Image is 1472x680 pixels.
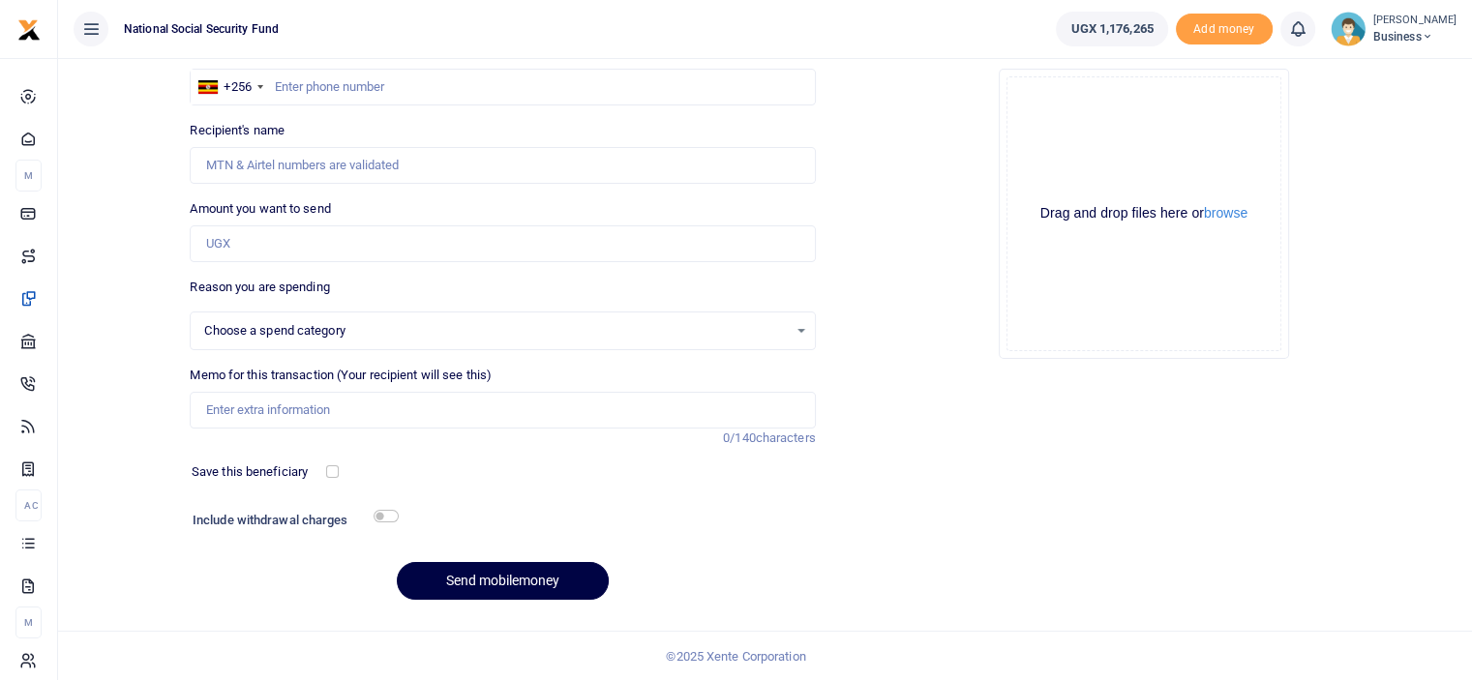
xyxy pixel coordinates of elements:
div: +256 [224,77,251,97]
label: Reason you are spending [190,278,329,297]
div: Drag and drop files here or [1007,204,1280,222]
li: Ac [15,489,42,521]
a: logo-small logo-large logo-large [17,21,41,36]
a: UGX 1,176,265 [1056,12,1167,46]
li: Wallet ballance [1048,12,1175,46]
small: [PERSON_NAME] [1373,13,1457,29]
label: Amount you want to send [190,199,330,219]
a: Add money [1176,20,1273,35]
input: UGX [190,225,815,262]
img: profile-user [1331,12,1366,46]
span: UGX 1,176,265 [1070,19,1153,39]
span: National Social Security Fund [116,20,286,38]
div: File Uploader [999,69,1289,359]
h6: Include withdrawal charges [193,513,390,528]
label: Memo for this transaction (Your recipient will see this) [190,366,492,385]
span: Choose a spend category [204,321,787,340]
span: 0/140 [723,430,756,445]
li: M [15,160,42,192]
img: logo-small [17,18,41,42]
label: Save this beneficiary [192,462,308,482]
li: Toup your wallet [1176,14,1273,45]
div: Uganda: +256 [191,70,268,104]
span: characters [756,430,816,445]
input: MTN & Airtel numbers are validated [190,147,815,184]
input: Enter extra information [190,392,815,429]
span: Business [1373,28,1457,45]
button: browse [1204,206,1247,220]
li: M [15,606,42,638]
a: profile-user [PERSON_NAME] Business [1331,12,1457,46]
label: Recipient's name [190,121,285,140]
button: Send mobilemoney [397,562,609,600]
span: Add money [1176,14,1273,45]
input: Enter phone number [190,69,815,105]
